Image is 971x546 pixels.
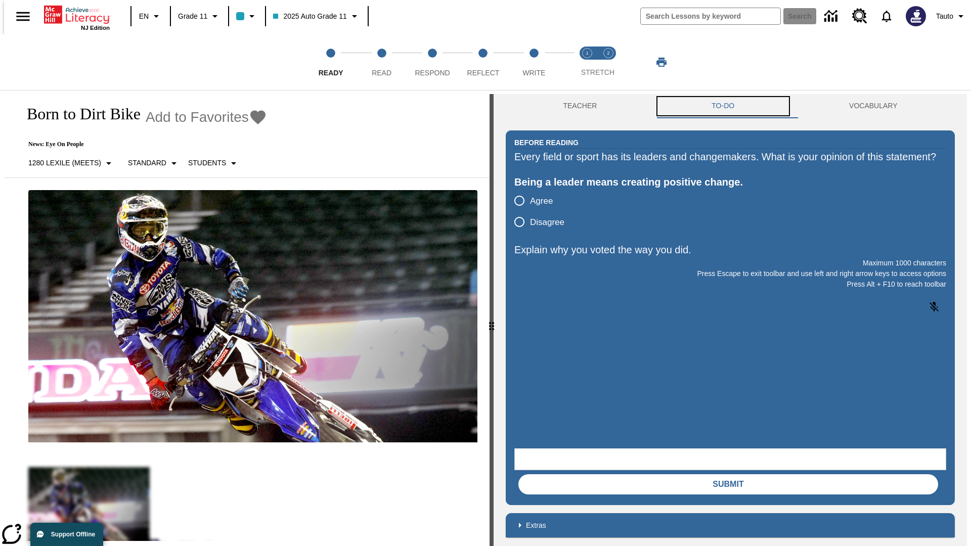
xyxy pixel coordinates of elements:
[514,149,946,165] div: Every field or sport has its leaders and changemakers. What is your opinion of this statement?
[232,7,262,25] button: Class color is light blue. Change class color
[4,94,490,541] div: reading
[514,174,946,190] div: Being a leader means creating positive change.
[415,69,450,77] span: Respond
[514,190,572,233] div: poll
[269,7,364,25] button: Class: 2025 Auto Grade 11, Select your class
[184,154,244,172] button: Select Student
[526,520,546,531] p: Extras
[174,7,225,25] button: Grade: Grade 11, Select a grade
[641,8,780,24] input: search field
[906,6,926,26] img: Avatar
[530,216,564,229] span: Disagree
[645,53,678,71] button: Print
[586,51,588,56] text: 1
[581,68,614,76] span: STRETCH
[518,474,938,494] button: Submit
[506,94,955,118] div: Instructional Panel Tabs
[16,141,267,148] p: News: Eye On People
[24,154,119,172] button: Select Lexile, 1280 Lexile (Meets)
[530,195,553,208] span: Agree
[301,34,360,90] button: Ready step 1 of 5
[124,154,184,172] button: Scaffolds, Standard
[146,109,249,125] span: Add to Favorites
[139,11,149,22] span: EN
[494,94,967,546] div: activity
[873,3,900,29] a: Notifications
[792,94,955,118] button: VOCABULARY
[146,108,267,126] button: Add to Favorites - Born to Dirt Bike
[28,158,101,168] p: 1280 Lexile (Meets)
[128,158,166,168] p: Standard
[900,3,932,29] button: Select a new avatar
[4,8,148,17] body: Explain why you voted the way you did. Maximum 1000 characters Press Alt + F10 to reach toolbar P...
[135,7,167,25] button: Language: EN, Select a language
[51,531,95,538] span: Support Offline
[572,34,602,90] button: Stretch Read step 1 of 2
[514,258,946,268] p: Maximum 1000 characters
[30,523,103,546] button: Support Offline
[28,190,477,443] img: Motocross racer James Stewart flies through the air on his dirt bike.
[16,105,141,123] h1: Born to Dirt Bike
[178,11,207,22] span: Grade 11
[372,69,391,77] span: Read
[922,295,946,319] button: Click to activate and allow voice recognition
[654,94,792,118] button: TO-DO
[818,3,846,30] a: Data Center
[44,4,110,31] div: Home
[506,513,955,537] div: Extras
[505,34,563,90] button: Write step 5 of 5
[514,137,579,148] h2: Before Reading
[319,69,343,77] span: Ready
[514,279,946,290] p: Press Alt + F10 to reach toolbar
[8,2,38,31] button: Open side menu
[522,69,545,77] span: Write
[403,34,462,90] button: Respond step 3 of 5
[352,34,411,90] button: Read step 2 of 5
[936,11,953,22] span: Tauto
[467,69,500,77] span: Reflect
[846,3,873,30] a: Resource Center, Will open in new tab
[506,94,654,118] button: Teacher
[514,268,946,279] p: Press Escape to exit toolbar and use left and right arrow keys to access options
[188,158,226,168] p: Students
[273,11,346,22] span: 2025 Auto Grade 11
[514,242,946,258] p: Explain why you voted the way you did.
[607,51,609,56] text: 2
[490,94,494,546] div: Press Enter or Spacebar and then press right and left arrow keys to move the slider
[594,34,623,90] button: Stretch Respond step 2 of 2
[932,7,971,25] button: Profile/Settings
[81,25,110,31] span: NJ Edition
[454,34,512,90] button: Reflect step 4 of 5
